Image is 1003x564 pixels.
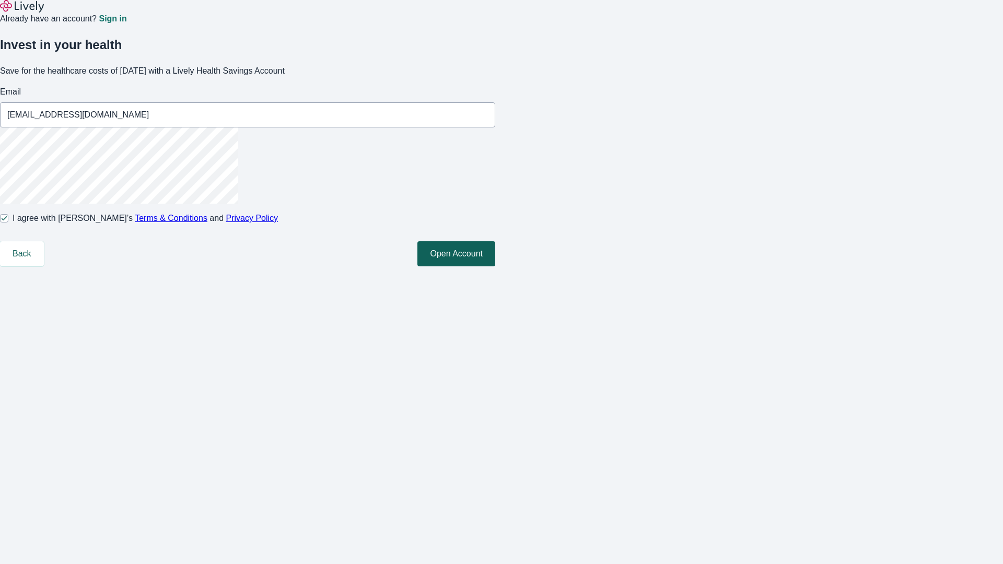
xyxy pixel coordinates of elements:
[417,241,495,266] button: Open Account
[13,212,278,225] span: I agree with [PERSON_NAME]’s and
[135,214,207,222] a: Terms & Conditions
[226,214,278,222] a: Privacy Policy
[99,15,126,23] a: Sign in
